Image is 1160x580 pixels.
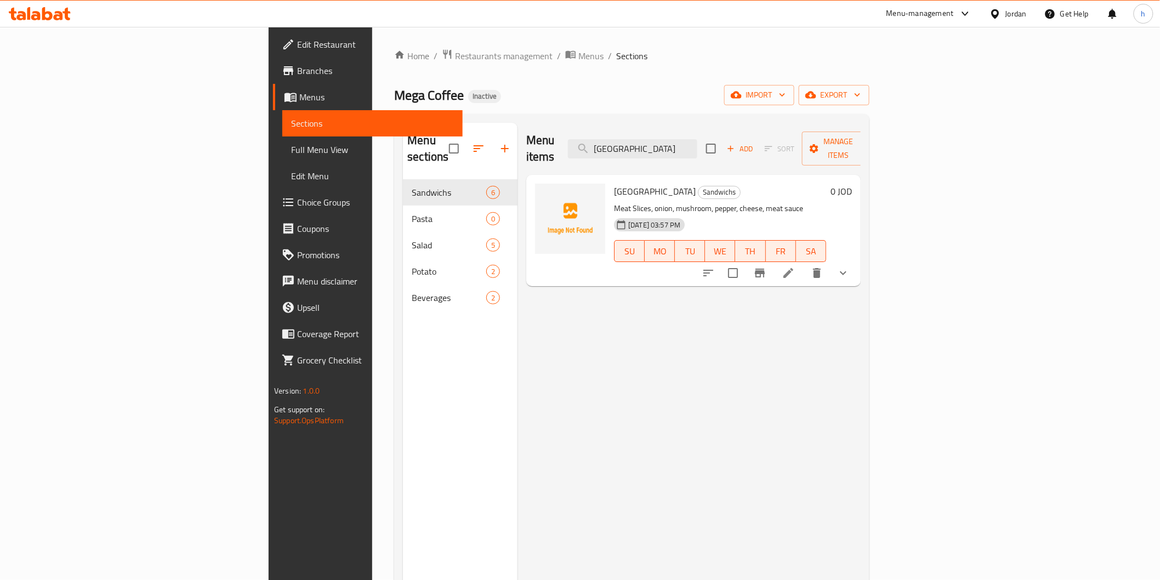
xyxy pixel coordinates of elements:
[403,175,518,315] nav: Menu sections
[297,222,453,235] span: Coupons
[282,137,462,163] a: Full Menu View
[273,189,462,215] a: Choice Groups
[403,258,518,285] div: Potato2
[273,242,462,268] a: Promotions
[799,85,869,105] button: export
[465,135,492,162] span: Sort sections
[486,291,500,304] div: items
[700,137,723,160] span: Select section
[568,139,697,158] input: search
[723,140,758,157] button: Add
[273,294,462,321] a: Upsell
[725,143,755,155] span: Add
[273,321,462,347] a: Coverage Report
[282,110,462,137] a: Sections
[831,184,852,199] h6: 0 JOD
[297,38,453,51] span: Edit Restaurant
[273,84,462,110] a: Menus
[412,265,486,278] span: Potato
[273,58,462,84] a: Branches
[535,184,605,254] img: Philadelphia
[886,7,954,20] div: Menu-management
[724,85,794,105] button: import
[412,212,486,225] span: Pasta
[291,117,453,130] span: Sections
[608,49,612,62] li: /
[486,186,500,199] div: items
[273,268,462,294] a: Menu disclaimer
[758,140,802,157] span: Select section first
[526,132,555,165] h2: Menu items
[274,384,301,398] span: Version:
[1005,8,1027,20] div: Jordan
[273,31,462,58] a: Edit Restaurant
[808,88,861,102] span: export
[802,132,875,166] button: Manage items
[403,206,518,232] div: Pasta0
[675,240,705,262] button: TU
[766,240,796,262] button: FR
[291,169,453,183] span: Edit Menu
[273,347,462,373] a: Grocery Checklist
[709,243,731,259] span: WE
[735,240,765,262] button: TH
[486,238,500,252] div: items
[698,186,741,199] div: Sandwichs
[273,215,462,242] a: Coupons
[297,248,453,261] span: Promotions
[614,240,645,262] button: SU
[800,243,822,259] span: SA
[412,238,486,252] span: Salad
[837,266,850,280] svg: Show Choices
[274,402,325,417] span: Get support on:
[723,140,758,157] span: Add item
[297,301,453,314] span: Upsell
[297,64,453,77] span: Branches
[299,90,453,104] span: Menus
[297,327,453,340] span: Coverage Report
[486,212,500,225] div: items
[614,183,696,200] span: [GEOGRAPHIC_DATA]
[487,187,499,198] span: 6
[649,243,670,259] span: MO
[412,186,486,199] span: Sandwichs
[403,285,518,311] div: Beverages2
[492,135,518,162] button: Add section
[468,90,501,103] div: Inactive
[619,243,640,259] span: SU
[412,291,486,304] div: Beverages
[557,49,561,62] li: /
[487,293,499,303] span: 2
[297,354,453,367] span: Grocery Checklist
[403,179,518,206] div: Sandwichs6
[616,49,647,62] span: Sections
[282,163,462,189] a: Edit Menu
[487,214,499,224] span: 0
[614,202,826,215] p: Meat Slices, onion, mushroom, pepper, cheese, meat sauce
[733,88,786,102] span: import
[291,143,453,156] span: Full Menu View
[740,243,761,259] span: TH
[578,49,604,62] span: Menus
[705,240,735,262] button: WE
[698,186,740,198] span: Sandwichs
[455,49,553,62] span: Restaurants management
[297,275,453,288] span: Menu disclaimer
[565,49,604,63] a: Menus
[487,266,499,277] span: 2
[830,260,856,286] button: show more
[624,220,685,230] span: [DATE] 03:57 PM
[645,240,675,262] button: MO
[804,260,830,286] button: delete
[679,243,701,259] span: TU
[297,196,453,209] span: Choice Groups
[468,92,501,101] span: Inactive
[303,384,320,398] span: 1.0.0
[747,260,773,286] button: Branch-specific-item
[1141,8,1146,20] span: h
[403,232,518,258] div: Salad5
